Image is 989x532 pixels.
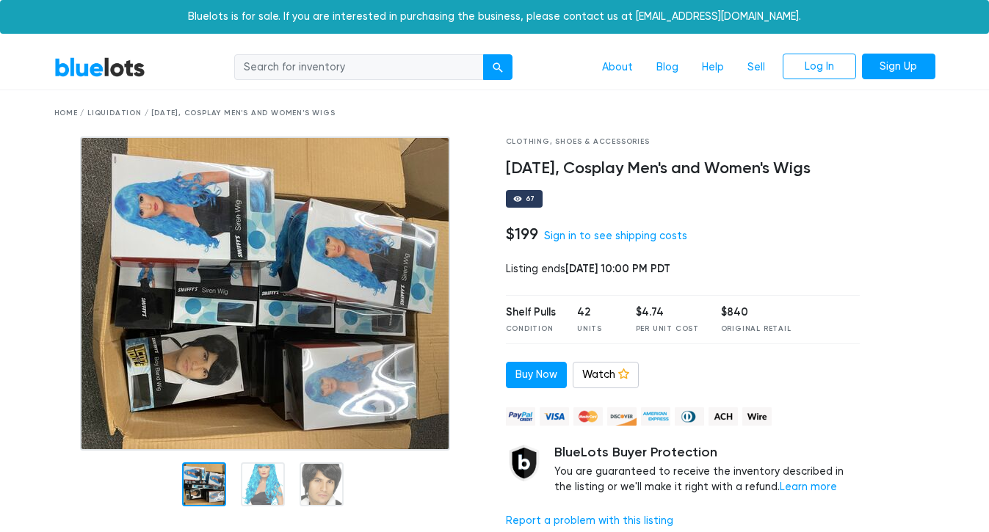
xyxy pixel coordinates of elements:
div: You are guaranteed to receive the inventory described in the listing or we'll make it right with ... [554,445,861,495]
a: About [590,54,645,81]
a: Sign in to see shipping costs [544,230,687,242]
a: Log In [783,54,856,80]
a: BlueLots [54,57,145,78]
a: Buy Now [506,362,567,388]
div: Listing ends [506,261,861,277]
div: Original Retail [721,324,791,335]
div: 67 [526,195,536,203]
a: Blog [645,54,690,81]
img: diners_club-c48f30131b33b1bb0e5d0e2dbd43a8bea4cb12cb2961413e2f4250e06c020426.png [675,407,704,426]
div: Condition [506,324,556,335]
a: Watch [573,362,639,388]
div: Home / Liquidation / [DATE], Cosplay Men's and Women's Wigs [54,108,935,119]
h5: BlueLots Buyer Protection [554,445,861,461]
img: buyer_protection_shield-3b65640a83011c7d3ede35a8e5a80bfdfaa6a97447f0071c1475b91a4b0b3d01.png [506,445,543,481]
img: american_express-ae2a9f97a040b4b41f6397f7637041a5861d5f99d0716c09922aba4e24c8547d.png [641,407,670,426]
div: 42 [577,305,614,321]
a: Help [690,54,736,81]
img: ach-b7992fed28a4f97f893c574229be66187b9afb3f1a8d16a4691d3d3140a8ab00.png [709,407,738,426]
div: Shelf Pulls [506,305,556,321]
h4: $199 [506,225,538,244]
a: Sell [736,54,777,81]
h4: [DATE], Cosplay Men's and Women's Wigs [506,159,861,178]
div: Clothing, Shoes & Accessories [506,136,861,147]
img: paypal_credit-80455e56f6e1299e8d57f40c0dcee7b8cd4ae79b9eccbfc37e2480457ba36de9.png [506,407,535,426]
img: discover-82be18ecfda2d062aad2762c1ca80e2d36a4073d45c9e0ffae68cd515fbd3d32.png [607,407,637,426]
img: mastercard-42073d1d8d11d6635de4c079ffdb20a4f30a903dc55d1612383a1b395dd17f39.png [573,407,603,426]
div: $4.74 [636,305,699,321]
div: Per Unit Cost [636,324,699,335]
input: Search for inventory [234,54,484,81]
img: 2f81454a-02c8-4fc9-a328-4565e9c8856a-1727902754.jpeg [80,136,450,451]
a: Sign Up [862,54,935,80]
img: wire-908396882fe19aaaffefbd8e17b12f2f29708bd78693273c0e28e3a24408487f.png [742,407,772,426]
div: $840 [721,305,791,321]
a: Report a problem with this listing [506,514,673,527]
span: [DATE] 10:00 PM PDT [565,262,670,275]
img: visa-79caf175f036a155110d1892330093d4c38f53c55c9ec9e2c3a54a56571784bb.png [540,407,569,426]
a: Learn more [780,481,837,493]
div: Units [577,324,614,335]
